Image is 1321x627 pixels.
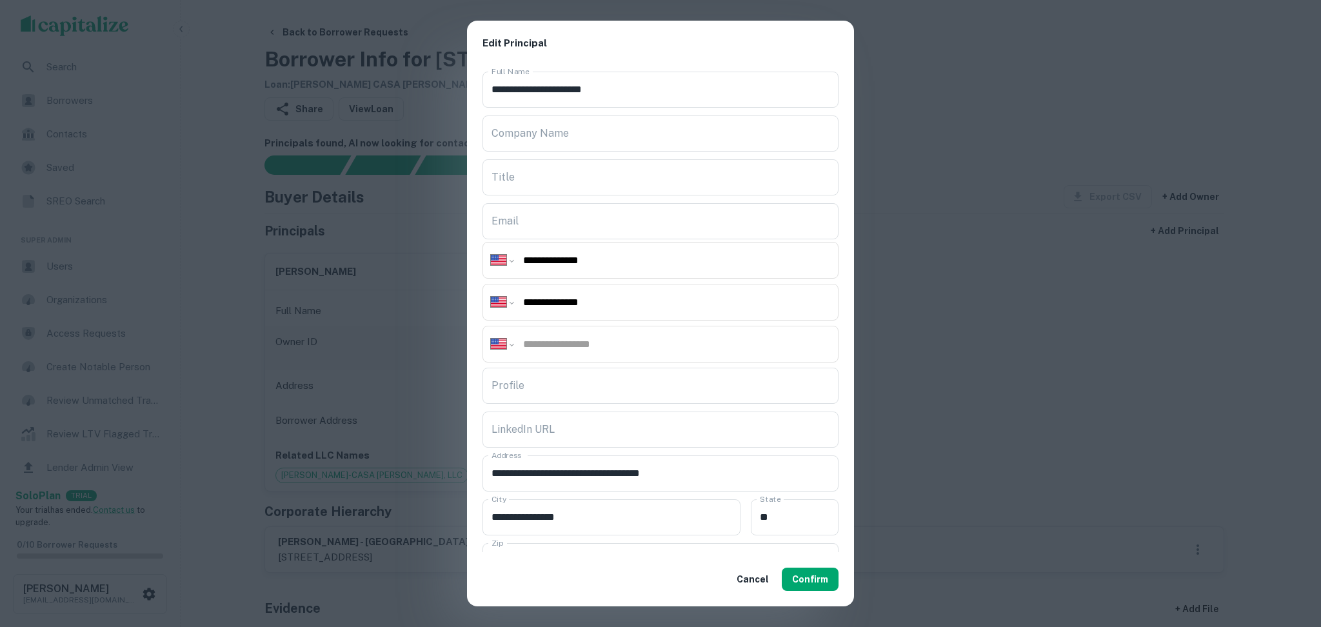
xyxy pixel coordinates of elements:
button: Confirm [782,568,839,591]
label: State [760,493,780,504]
label: City [492,493,506,504]
label: Zip [492,537,503,548]
button: Cancel [731,568,774,591]
label: Address [492,450,521,461]
h2: Edit Principal [467,21,854,66]
label: Full Name [492,66,530,77]
iframe: Chat Widget [1256,524,1321,586]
